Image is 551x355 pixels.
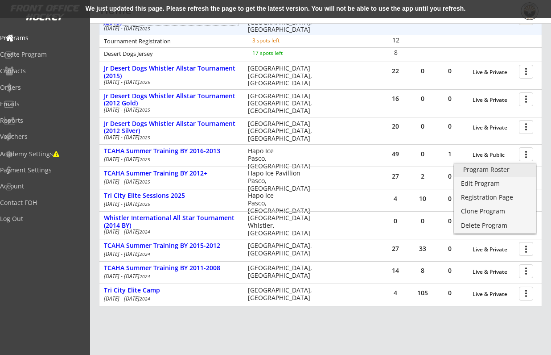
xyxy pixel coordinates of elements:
em: 2025 [140,156,150,163]
div: 0 [382,218,409,224]
div: [DATE] - [DATE] [104,274,235,279]
div: Delete Program [461,222,529,229]
div: 16 [382,96,409,102]
div: 0 [409,151,436,157]
div: 0 [409,123,436,129]
div: Hapo Ice Pavillion Pasco, [GEOGRAPHIC_DATA] [248,170,318,192]
div: [DATE] - [DATE] [104,26,235,31]
a: Program Roster [454,164,536,177]
div: [DATE] - [DATE] [104,135,235,140]
div: Whistler International All Star Tournament (2014 BY) [104,214,238,230]
div: [GEOGRAPHIC_DATA] [GEOGRAPHIC_DATA], [GEOGRAPHIC_DATA] [248,65,318,87]
div: 0 [409,96,436,102]
div: Jr Desert Dogs Whistler Allstar Tournament (2015) [104,65,238,80]
div: Registration Page [461,194,529,200]
div: 4 [382,196,409,202]
div: [DATE] - [DATE] [104,251,235,257]
div: 10 [409,196,436,202]
div: Live & Public [473,152,514,158]
div: 27 [382,246,409,252]
div: 14 [382,267,409,274]
div: 1 [436,151,463,157]
div: Jr Desert Dogs Whistler Allstar Tournament (2012 Silver) [104,120,238,135]
div: [GEOGRAPHIC_DATA], [GEOGRAPHIC_DATA] [248,264,318,280]
div: 27 [382,173,409,180]
div: 8 [409,267,436,274]
div: 22 [382,68,409,74]
div: [DATE] - [DATE] [104,229,235,234]
div: 8 [382,50,409,56]
div: [DATE] - [DATE] [104,107,235,113]
em: 2024 [140,251,150,257]
div: 2 [409,173,436,180]
div: [GEOGRAPHIC_DATA] [GEOGRAPHIC_DATA], [GEOGRAPHIC_DATA] [248,120,318,142]
div: Clone Program [461,208,529,214]
div: [DATE] - [DATE] [104,79,235,85]
div: [DATE] - [DATE] [104,201,235,207]
div: [DATE] - [DATE] [104,296,235,301]
div: [GEOGRAPHIC_DATA], [GEOGRAPHIC_DATA] [248,287,318,302]
div: [GEOGRAPHIC_DATA], [GEOGRAPHIC_DATA] [248,242,318,257]
div: 0 [436,218,463,224]
div: Program Roster [463,167,527,173]
div: [DATE] - [DATE] [104,179,235,184]
div: Tri City Elite Camp [104,287,238,294]
div: TCAHA Summer Training BY 2016-2013 [104,147,238,155]
div: Live & Private [473,291,514,297]
div: Tournament Registration [104,38,240,44]
div: 0 [436,290,463,296]
div: 0 [409,218,436,224]
div: Tri City Elite Sessions 2025 [104,192,238,200]
div: Live & Private [473,69,514,75]
em: 2025 [140,179,150,185]
em: 2025 [140,79,150,85]
div: 0 [436,96,463,102]
div: 0 [436,246,463,252]
div: Edit Program [461,180,529,187]
div: 0 [436,123,463,129]
button: more_vert [519,120,533,134]
div: TCAHA Summer Training BY 2012+ [104,170,238,177]
div: 17 spots left [252,50,310,56]
em: 2024 [140,273,150,280]
div: 0 [436,68,463,74]
div: [GEOGRAPHIC_DATA] [GEOGRAPHIC_DATA], [GEOGRAPHIC_DATA] [248,92,318,115]
div: Hapo Ice Pasco, [GEOGRAPHIC_DATA] [248,192,318,214]
div: Desert Dogs Jersey [104,51,240,57]
div: [DATE] - [DATE] [104,157,235,162]
em: 2025 [140,25,150,32]
div: [GEOGRAPHIC_DATA] Whistler, [GEOGRAPHIC_DATA] [248,214,318,237]
div: Live & Private [473,125,514,131]
div: 12 [382,37,409,43]
div: Live & Private [473,97,514,103]
div: Jr Desert Dogs Whistler Allstar Tournament (2012 Gold) [104,92,238,108]
button: more_vert [519,264,533,278]
button: more_vert [519,242,533,256]
div: 33 [409,246,436,252]
div: 0 [436,196,463,202]
em: 2025 [140,107,150,113]
div: 0 [436,267,463,274]
div: TCAHA Summer Training BY 2011-2008 [104,264,238,272]
a: Registration Page [454,192,536,205]
div: 3 spots left [252,38,310,43]
a: Edit Program [454,178,536,191]
div: 4 [382,290,409,296]
button: more_vert [519,287,533,301]
button: more_vert [519,92,533,106]
div: TCAHA Summer Training BY 2015-2012 [104,242,238,250]
div: Live & Private [473,246,514,253]
button: more_vert [519,147,533,161]
button: more_vert [519,65,533,79]
em: 2025 [140,201,150,207]
em: 2024 [140,229,150,235]
em: 2025 [140,134,150,141]
div: Hapo Ice Pasco, [GEOGRAPHIC_DATA] [248,147,318,170]
div: 0 [436,173,463,180]
div: Live & Private [473,269,514,275]
div: 105 [409,290,436,296]
div: 0 [409,68,436,74]
em: 2024 [140,296,150,302]
div: 20 [382,123,409,129]
div: 49 [382,151,409,157]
